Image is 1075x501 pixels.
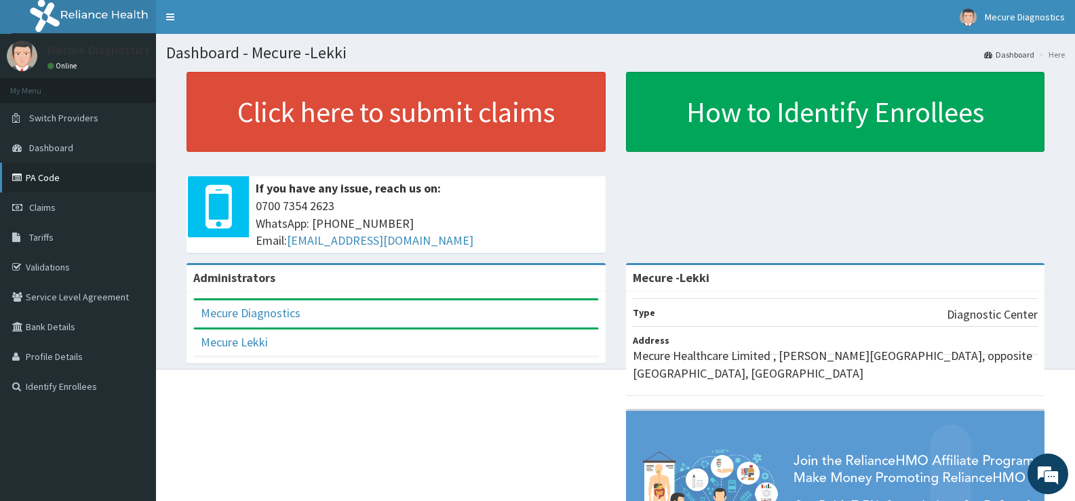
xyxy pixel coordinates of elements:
[256,180,441,196] b: If you have any issue, reach us on:
[960,9,977,26] img: User Image
[1036,49,1065,60] li: Here
[47,44,150,56] p: Mecure Diagnostics
[47,61,80,71] a: Online
[29,201,56,214] span: Claims
[29,231,54,243] span: Tariffs
[626,72,1045,152] a: How to Identify Enrollees
[193,270,275,285] b: Administrators
[633,270,709,285] strong: Mecure -Lekki
[166,44,1065,62] h1: Dashboard - Mecure -Lekki
[984,49,1034,60] a: Dashboard
[7,41,37,71] img: User Image
[633,347,1038,382] p: Mecure Healthcare Limited , [PERSON_NAME][GEOGRAPHIC_DATA], opposite [GEOGRAPHIC_DATA], [GEOGRAPH...
[29,142,73,154] span: Dashboard
[633,306,655,319] b: Type
[256,197,599,249] span: 0700 7354 2623 WhatsApp: [PHONE_NUMBER] Email:
[201,305,300,321] a: Mecure Diagnostics
[985,11,1065,23] span: Mecure Diagnostics
[187,72,606,152] a: Click here to submit claims
[29,112,98,124] span: Switch Providers
[947,306,1038,323] p: Diagnostic Center
[201,334,268,350] a: Mecure Lekki
[633,334,669,346] b: Address
[287,233,473,248] a: [EMAIL_ADDRESS][DOMAIN_NAME]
